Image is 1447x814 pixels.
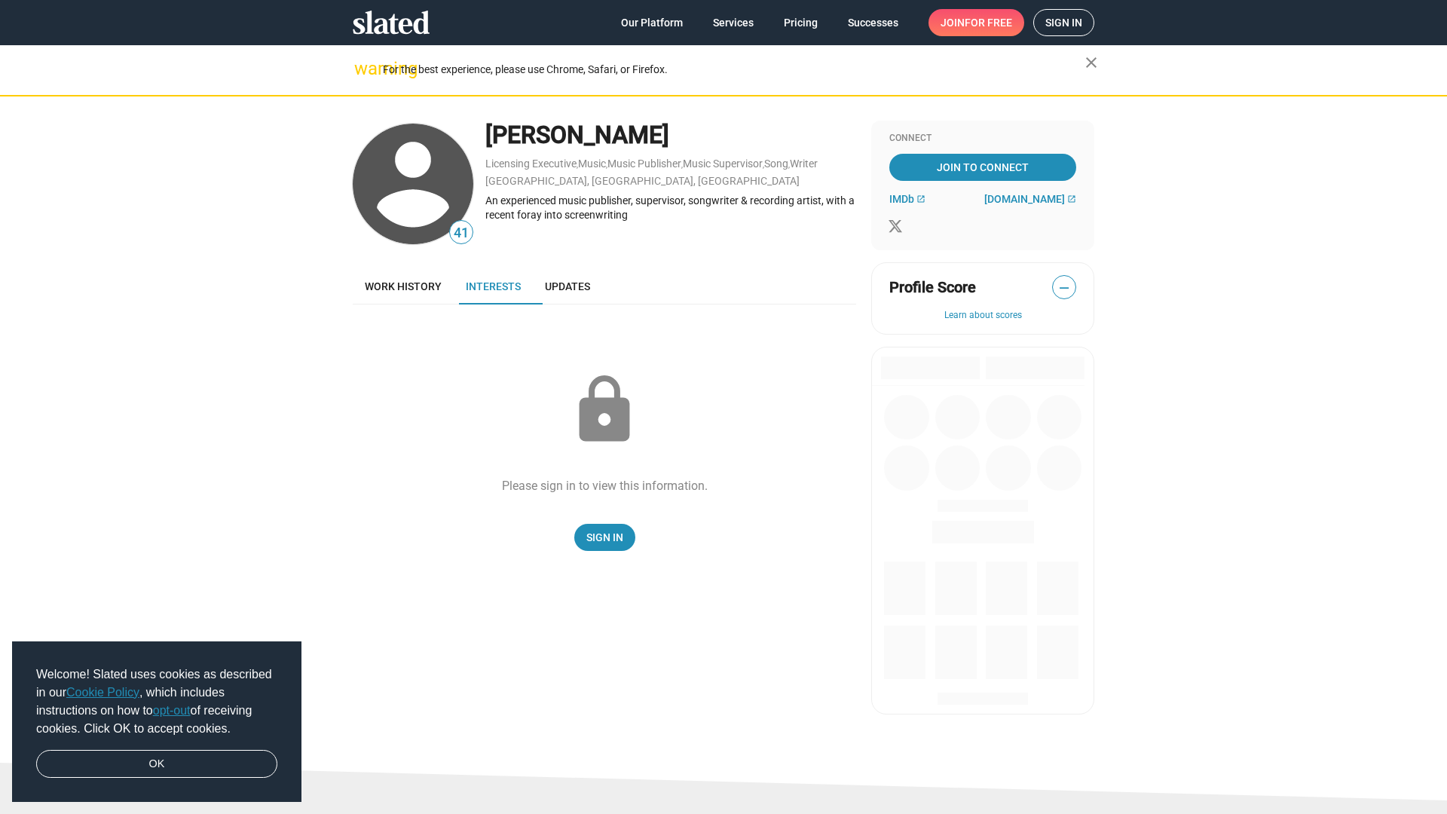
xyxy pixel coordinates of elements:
[764,158,788,170] a: Song
[1053,278,1075,298] span: —
[784,9,818,36] span: Pricing
[545,280,590,292] span: Updates
[713,9,754,36] span: Services
[354,60,372,78] mat-icon: warning
[353,268,454,304] a: Work history
[701,9,766,36] a: Services
[586,524,623,551] span: Sign In
[578,158,606,170] a: Music
[36,666,277,738] span: Welcome! Slated uses cookies as described in our , which includes instructions on how to of recei...
[984,193,1076,205] a: [DOMAIN_NAME]
[485,119,856,151] div: [PERSON_NAME]
[681,161,683,169] span: ,
[889,133,1076,145] div: Connect
[889,277,976,298] span: Profile Score
[1033,9,1094,36] a: Sign in
[502,478,708,494] div: Please sign in to view this information.
[609,9,695,36] a: Our Platform
[466,280,521,292] span: Interests
[153,704,191,717] a: opt-out
[606,161,607,169] span: ,
[889,310,1076,322] button: Learn about scores
[790,158,818,170] a: Writer
[577,161,578,169] span: ,
[848,9,898,36] span: Successes
[12,641,301,803] div: cookieconsent
[36,750,277,779] a: dismiss cookie message
[567,372,642,448] mat-icon: lock
[485,194,856,222] div: An experienced music publisher, supervisor, songwriter & recording artist, with a recent foray in...
[1082,54,1100,72] mat-icon: close
[607,158,681,170] a: Music Publisher
[683,158,763,170] a: Music Supervisor
[485,158,577,170] a: Licensing Executive
[1045,10,1082,35] span: Sign in
[66,686,139,699] a: Cookie Policy
[485,175,800,187] a: [GEOGRAPHIC_DATA], [GEOGRAPHIC_DATA], [GEOGRAPHIC_DATA]
[454,268,533,304] a: Interests
[916,194,925,203] mat-icon: open_in_new
[365,280,442,292] span: Work history
[621,9,683,36] span: Our Platform
[772,9,830,36] a: Pricing
[889,193,914,205] span: IMDb
[383,60,1085,80] div: For the best experience, please use Chrome, Safari, or Firefox.
[889,193,925,205] a: IMDb
[965,9,1012,36] span: for free
[574,524,635,551] a: Sign In
[984,193,1065,205] span: [DOMAIN_NAME]
[1067,194,1076,203] mat-icon: open_in_new
[763,161,764,169] span: ,
[889,154,1076,181] a: Join To Connect
[533,268,602,304] a: Updates
[941,9,1012,36] span: Join
[892,154,1073,181] span: Join To Connect
[836,9,910,36] a: Successes
[450,223,473,243] span: 41
[928,9,1024,36] a: Joinfor free
[788,161,790,169] span: ,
